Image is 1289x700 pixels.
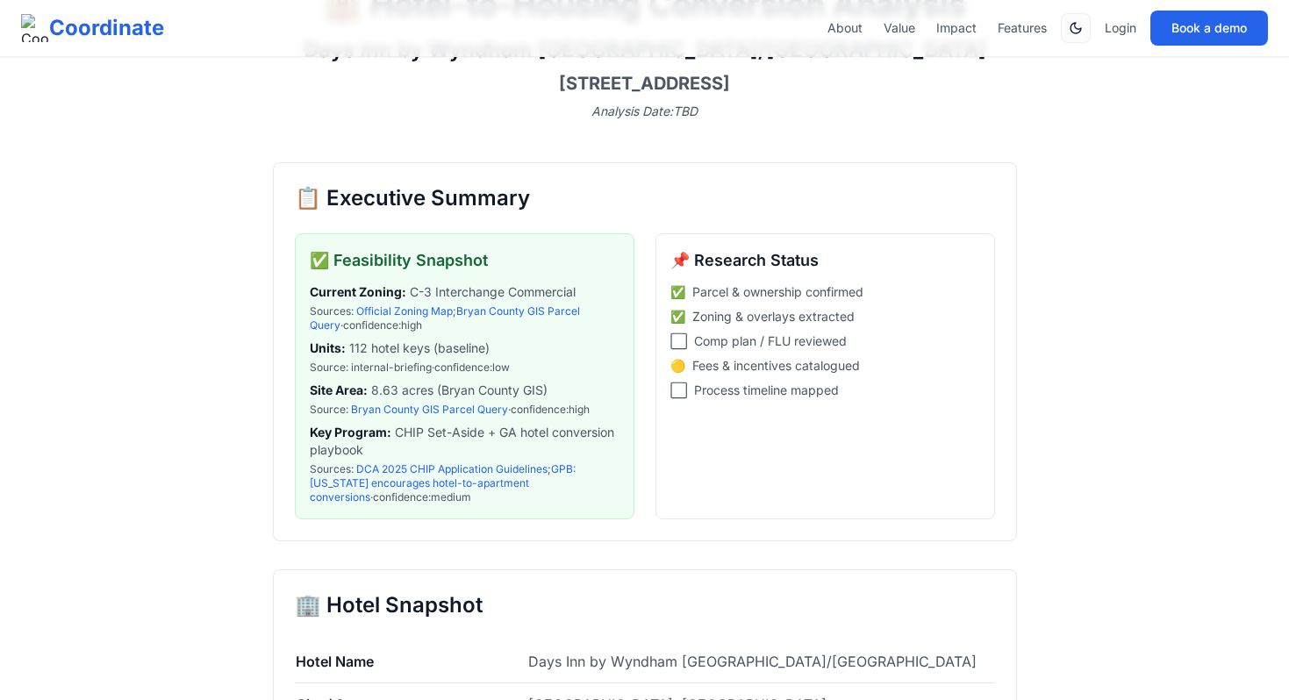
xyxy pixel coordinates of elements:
span: ⬜ [670,382,687,399]
span: Process timeline mapped [694,382,839,399]
span: ✅ [670,308,685,325]
p: Analysis Date: TBD [273,103,1017,120]
h2: 📋 Executive Summary [295,184,995,212]
span: Parcel & ownership confirmed [692,283,863,301]
strong: Key Program : [310,425,391,439]
span: Source : · confidence: high [310,403,619,417]
strong: Current Zoning : [310,284,406,299]
span: Comp plan / FLU reviewed [694,332,847,350]
span: Zoning & overlays extracted [692,308,855,325]
a: Features [998,19,1047,37]
span: Coordinate [49,14,164,42]
button: Book a demo [1150,11,1268,46]
h3: 📌 Research Status [670,248,980,273]
span: Fees & incentives catalogued [692,357,860,375]
h2: 🏢 Hotel Snapshot [295,591,995,619]
span: CHIP Set-Aside + GA hotel conversion playbook [310,424,619,459]
span: Days Inn by Wyndham [GEOGRAPHIC_DATA]/[GEOGRAPHIC_DATA] [528,653,977,670]
h3: ✅ Feasibility Snapshot [310,248,619,273]
span: ; [356,462,551,475]
span: Source : · confidence: low [310,361,619,375]
span: 🟡 [670,357,685,375]
a: Login [1105,19,1136,37]
strong: Site Area : [310,382,368,397]
a: Value [884,19,915,37]
td: Hotel Name [295,640,528,683]
a: GPB: [US_STATE] encourages hotel-to-apartment conversions [310,462,576,504]
a: Official Zoning Map [356,304,453,318]
a: About [827,19,863,37]
a: Impact [936,19,977,37]
a: DCA 2025 CHIP Application Guidelines [356,462,548,475]
h3: [STREET_ADDRESS] [273,71,1017,96]
span: ⬜ [670,332,687,350]
span: Sources : · confidence: medium [310,462,619,504]
span: Sources : · confidence: high [310,304,619,332]
span: 112 hotel keys (baseline) [310,339,619,357]
span: 8.63 acres (Bryan County GIS) [310,382,619,399]
span: ✅ [670,283,685,301]
button: Switch to dark mode [1061,13,1091,43]
img: Coordinate [21,14,49,42]
strong: Units : [310,340,346,355]
span: ; [356,304,456,318]
a: Coordinate [21,14,164,42]
span: internal-briefing [351,361,432,374]
a: Bryan County GIS Parcel Query [310,304,580,332]
span: C-3 Interchange Commercial [310,283,619,301]
a: Bryan County GIS Parcel Query [351,403,508,416]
